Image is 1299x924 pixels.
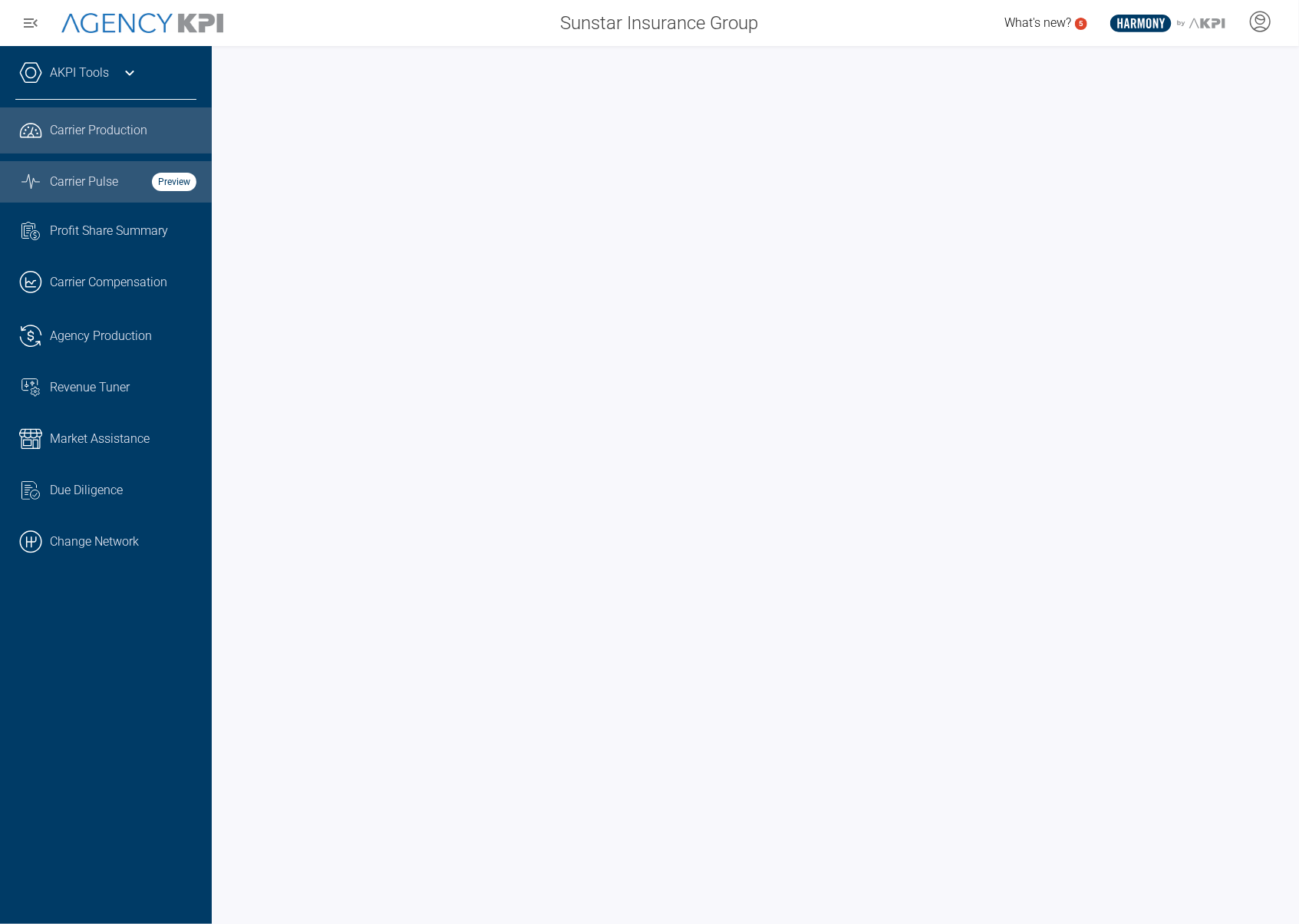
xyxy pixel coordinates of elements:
[50,327,152,345] span: Agency Production
[50,121,147,140] span: Carrier Production
[50,64,109,82] a: AKPI Tools
[1075,18,1087,30] a: 5
[152,173,196,191] strong: Preview
[50,173,118,191] span: Carrier Pulse
[1079,19,1083,28] text: 5
[61,13,223,33] img: AgencyKPI
[50,430,150,448] span: Market Assistance
[50,378,130,397] span: Revenue Tuner
[560,9,758,37] span: Sunstar Insurance Group
[50,222,168,240] span: Profit Share Summary
[50,481,123,500] span: Due Diligence
[1004,15,1071,30] span: What's new?
[50,273,167,292] span: Carrier Compensation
